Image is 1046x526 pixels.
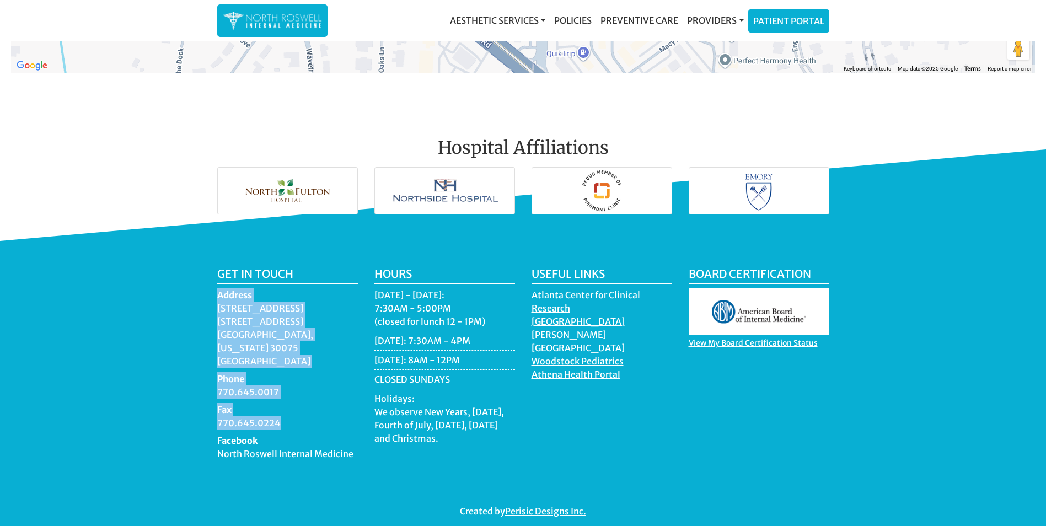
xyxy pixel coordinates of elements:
dt: Phone [217,372,358,385]
a: Open this area in Google Maps (opens a new window) [14,58,50,73]
li: [DATE] - [DATE]: 7:30AM - 5:00PM (closed for lunch 12 - 1PM) [374,288,515,331]
img: Google [14,58,50,73]
button: Keyboard shortcuts [844,65,891,73]
img: North Roswell Internal Medicine [223,10,322,31]
h5: Board Certification [689,267,829,284]
img: Northside Hospital [375,168,514,214]
a: Preventive Care [596,9,683,31]
img: aboim_logo.gif [689,288,829,335]
dt: Address [217,288,358,302]
li: [DATE]: 7:30AM - 4PM [374,334,515,351]
li: CLOSED SUNDAYS [374,373,515,389]
a: Report a map error [988,66,1032,72]
a: 770.645.0017 [217,387,279,400]
h2: Hospital Affiliations [217,111,829,163]
img: Emory Hospital [689,168,829,214]
dd: 770.645.0224 [217,416,358,430]
a: View My Board Certification Status [689,338,818,351]
li: Holidays: We observe New Years, [DATE], Fourth of July, [DATE], [DATE] and Christmas. [374,392,515,448]
span: Map data ©2025 Google [898,66,958,72]
a: Terms (opens in new tab) [964,65,981,72]
h5: Hours [374,267,515,284]
h5: Get in touch [217,267,358,284]
a: Athena Health Portal [532,369,620,383]
a: Woodstock Pediatrics [532,356,624,369]
a: [GEOGRAPHIC_DATA] [532,342,625,356]
button: Drag Pegman onto the map to open Street View [1007,37,1029,60]
a: North Roswell Internal Medicine [217,448,353,462]
dd: [STREET_ADDRESS] [STREET_ADDRESS] [GEOGRAPHIC_DATA], [US_STATE] 30075 [GEOGRAPHIC_DATA] [217,302,358,368]
a: Providers [683,9,748,31]
a: Aesthetic Services [446,9,550,31]
a: [GEOGRAPHIC_DATA][PERSON_NAME] [532,316,625,343]
a: Policies [550,9,596,31]
img: Piedmont Hospital [532,168,672,214]
h5: Useful Links [532,267,672,284]
li: [DATE]: 8AM - 12PM [374,353,515,370]
a: Patient Portal [749,10,829,32]
a: Atlanta Center for Clinical Research [532,289,640,316]
dt: Facebook [217,434,358,447]
p: Created by [217,504,829,518]
img: North Fulton Hospital [218,168,357,214]
dt: Fax [217,403,358,416]
a: Perisic Designs Inc. [505,506,586,519]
